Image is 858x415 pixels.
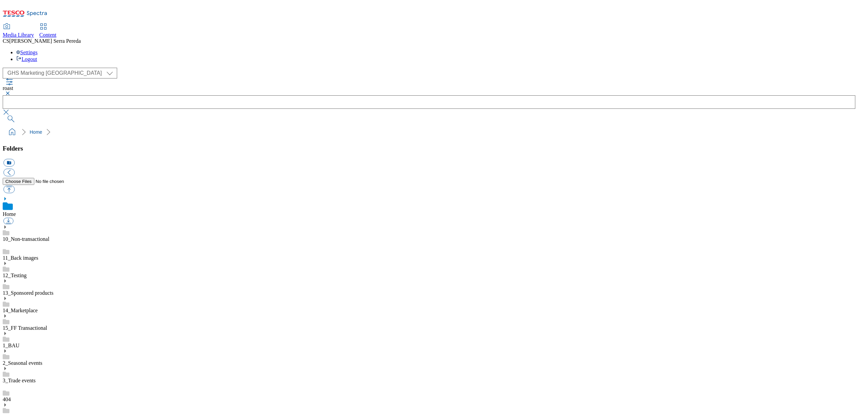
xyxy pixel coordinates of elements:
[3,38,9,44] span: CS
[3,343,20,348] a: 1_BAU
[39,24,57,38] a: Content
[9,38,81,44] span: [PERSON_NAME] Serra Pereda
[3,396,11,402] a: 404
[30,129,42,135] a: Home
[16,56,37,62] a: Logout
[3,236,49,242] a: 10_Non-transactional
[3,85,13,91] span: roast
[7,127,18,137] a: home
[16,50,38,55] a: Settings
[3,211,16,217] a: Home
[3,24,34,38] a: Media Library
[3,308,38,313] a: 14_Marketplace
[3,378,36,383] a: 3_Trade events
[3,255,38,261] a: 11_Back images
[3,290,54,296] a: 13_Sponsored products
[3,145,855,152] h3: Folders
[3,360,42,366] a: 2_Seasonal events
[3,325,47,331] a: 15_FF Transactional
[3,32,34,38] span: Media Library
[3,126,855,138] nav: breadcrumb
[3,273,27,278] a: 12_Testing
[39,32,57,38] span: Content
